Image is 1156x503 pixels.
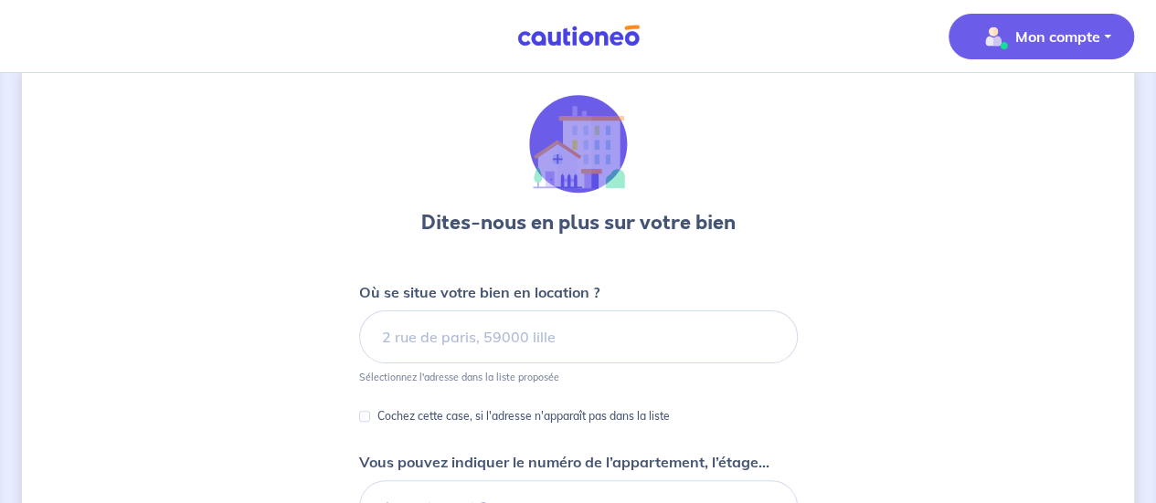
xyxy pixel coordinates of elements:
p: Cochez cette case, si l'adresse n'apparaît pas dans la liste [377,405,670,427]
img: Cautioneo [510,25,647,47]
p: Vous pouvez indiquer le numéro de l’appartement, l’étage... [359,451,769,473]
p: Où se situe votre bien en location ? [359,281,599,303]
input: 2 rue de paris, 59000 lille [359,310,798,363]
p: Sélectionnez l'adresse dans la liste proposée [359,371,559,383]
button: illu_account_valid_menu.svgMon compte [949,14,1134,59]
h3: Dites-nous en plus sur votre bien [421,208,736,237]
img: illu_account_valid_menu.svg [979,22,1008,51]
p: Mon compte [1015,26,1100,47]
img: illu_houses.svg [529,95,628,194]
